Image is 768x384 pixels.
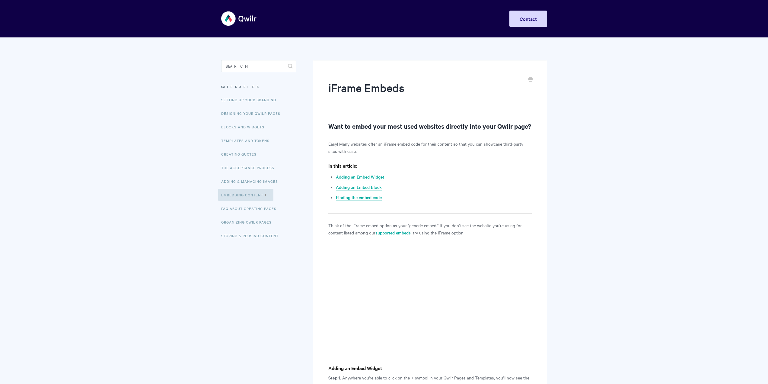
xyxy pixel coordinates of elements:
p: Think of the iFrame embed option as your "generic embed." If you don't see the website you're usi... [328,222,531,236]
a: Contact [509,11,547,27]
strong: In this article: [328,162,357,169]
a: Embedding Content [218,189,273,201]
a: FAQ About Creating Pages [221,202,281,215]
a: Setting up your Branding [221,94,281,106]
a: Adding an Embed Block [336,184,382,191]
a: Creating Quotes [221,148,261,160]
a: Print this Article [528,76,533,83]
a: supported embeds [375,230,411,236]
a: Adding & Managing Images [221,175,282,187]
p: Easy! Many websites offer an iFrame embed code for their content so that you can showcase third-p... [328,140,531,155]
h3: Categories [221,81,296,92]
input: Search [221,60,296,72]
a: Storing & Reusing Content [221,230,283,242]
h4: Adding an Embed Widget [328,364,531,372]
b: Step 1 [328,374,340,381]
h2: Want to embed your most used websites directly into your Qwilr page? [328,121,531,131]
img: Qwilr Help Center [221,7,257,30]
a: Finding the embed code [336,194,382,201]
a: Blocks and Widgets [221,121,269,133]
a: The Acceptance Process [221,162,279,174]
iframe: Vimeo video player [328,244,531,358]
a: Adding an Embed Widget [336,174,384,180]
h1: iFrame Embeds [328,80,522,106]
a: Designing Your Qwilr Pages [221,107,285,119]
a: Organizing Qwilr Pages [221,216,276,228]
a: Templates and Tokens [221,134,274,147]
